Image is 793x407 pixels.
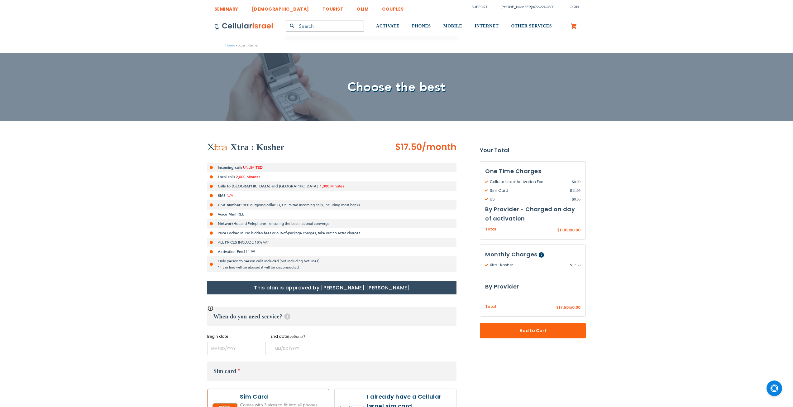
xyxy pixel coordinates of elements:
span: $ [572,179,574,185]
span: FREE outgoing caller ID, Unlimited incoming calls, including most banks [241,202,360,207]
li: Xtra : Kosher [235,42,259,48]
h3: One Time Charges [485,167,580,176]
span: MOBILE [443,24,462,28]
a: COUPLES [382,2,404,13]
i: (optional) [288,334,305,339]
strong: USA number [218,202,241,207]
a: MOBILE [443,15,462,38]
h3: By Provider [485,282,580,291]
a: OLIM [357,2,369,13]
span: US [485,196,572,202]
span: PHONES [412,24,431,28]
h3: When do you need service? [207,307,456,326]
strong: Incoming calls [218,165,242,170]
span: INTERNET [475,24,499,28]
span: 0.00 [572,227,580,233]
label: End date [271,334,329,339]
span: $ [572,196,574,202]
label: Begin date [207,334,266,339]
span: Sim card [213,368,236,374]
h2: Xtra : Kosher [231,141,284,153]
span: Monthly Charges [485,250,537,258]
input: MM/DD/YYYY [271,342,329,355]
span: FREE [236,212,244,217]
button: Add to Cart [480,323,586,338]
a: TOURIST [322,2,344,13]
span: $ [570,262,572,268]
span: 1,000 Minutes [320,184,344,189]
input: MM/DD/YYYY [207,342,266,355]
span: Total [485,304,496,310]
span: 0.00 [572,196,580,202]
span: Help [539,252,544,258]
h1: This plan is approved by [PERSON_NAME] [PERSON_NAME] [207,281,456,294]
li: Price Locked In: No hidden fees or out-of-package charges, take out no extra charges [207,228,456,238]
span: Cellular Israel Activation Fee [485,179,572,185]
a: [DEMOGRAPHIC_DATA] [252,2,309,13]
strong: Calls to [GEOGRAPHIC_DATA] and [GEOGRAPHIC_DATA]: [218,184,319,189]
span: Add to Cart [500,327,565,334]
li: Only person to person calls included [not including hot lines] *If the line will be abused it wil... [207,256,456,272]
span: ₪ [569,305,572,311]
span: $ [570,188,572,193]
a: PHONES [412,15,431,38]
strong: Local calls [218,174,235,179]
strong: Activation Fee [218,249,243,254]
li: ALL PRICES INCLUDE 18% VAT [207,238,456,247]
a: OTHER SERVICES [511,15,552,38]
img: Xtra : Kosher [207,143,227,151]
span: 17.50 [570,262,580,268]
span: N/A [227,193,233,198]
a: Support [472,5,487,9]
a: Home [225,43,235,48]
span: 17.50 [559,305,569,310]
span: Xtra : Kosher [485,262,570,268]
a: SEMINARY [214,2,238,13]
a: 072-224-3300 [533,5,554,9]
span: Choose the best [347,79,446,96]
h3: By Provider - Charged on day of activation [485,205,580,223]
span: $11.99 [243,249,255,254]
a: ACTIVATE [376,15,399,38]
span: Total [485,226,496,232]
strong: SMS [218,193,226,198]
span: 2,000 Minutes [236,174,260,179]
span: UNLIMITED [243,165,263,170]
a: [PHONE_NUMBER] [501,5,532,9]
li: / [494,2,554,12]
span: 11.99 [570,188,580,193]
span: 11.99 [560,227,569,233]
span: $ [557,228,560,233]
img: Cellular Israel Logo [214,22,274,30]
span: ACTIVATE [376,24,399,28]
strong: Network [218,221,233,226]
span: OTHER SERVICES [511,24,552,28]
strong: Your Total [480,146,586,155]
span: /month [422,141,456,153]
span: Help [284,313,290,320]
a: INTERNET [475,15,499,38]
span: $ [556,305,559,311]
span: Sim Card [485,188,570,193]
span: Hot and Pelephone - ensuring the best national converge [233,221,330,226]
input: Search [286,21,364,31]
span: 0.00 [572,305,580,310]
span: 0.00 [572,179,580,185]
span: $17.50 [395,141,422,153]
span: Login [568,5,579,9]
strong: Voice Mail [218,212,236,217]
span: ₪ [569,228,572,233]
